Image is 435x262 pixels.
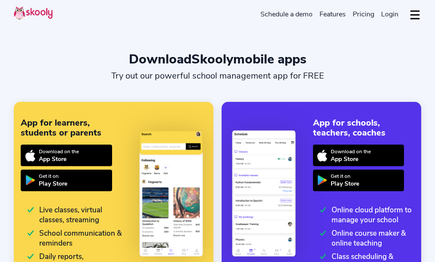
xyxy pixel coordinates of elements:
[14,52,421,67] div: Download mobile apps
[313,118,414,138] div: App for schools, teachers, coaches
[313,170,404,191] a: Get it onPlay Store
[331,155,371,163] div: App Store
[316,7,349,21] a: Features
[191,51,233,68] span: Skooly
[28,228,122,248] div: School communication & reminders
[14,6,53,20] img: Skooly
[331,148,371,155] div: Download on the
[21,118,122,138] div: App for learners, students or parents
[39,173,67,180] div: Get it on
[349,7,378,21] a: Pricing
[409,5,421,25] button: dropdown menu
[39,155,79,163] div: App Store
[353,9,374,19] span: Pricing
[28,205,122,225] div: Live classes, virtual classes, streaming
[39,148,79,155] div: Download on the
[331,173,359,180] div: Get it on
[21,145,112,166] a: Download on theApp Store
[257,7,316,21] a: Schedule a demo
[331,180,359,188] div: Play Store
[378,7,402,21] a: Login
[313,145,404,166] a: Download on theApp Store
[55,70,381,81] div: Try out our powerful school management app for FREE
[21,170,112,191] a: Get it onPlay Store
[381,9,398,19] span: Login
[39,180,67,188] div: Play Store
